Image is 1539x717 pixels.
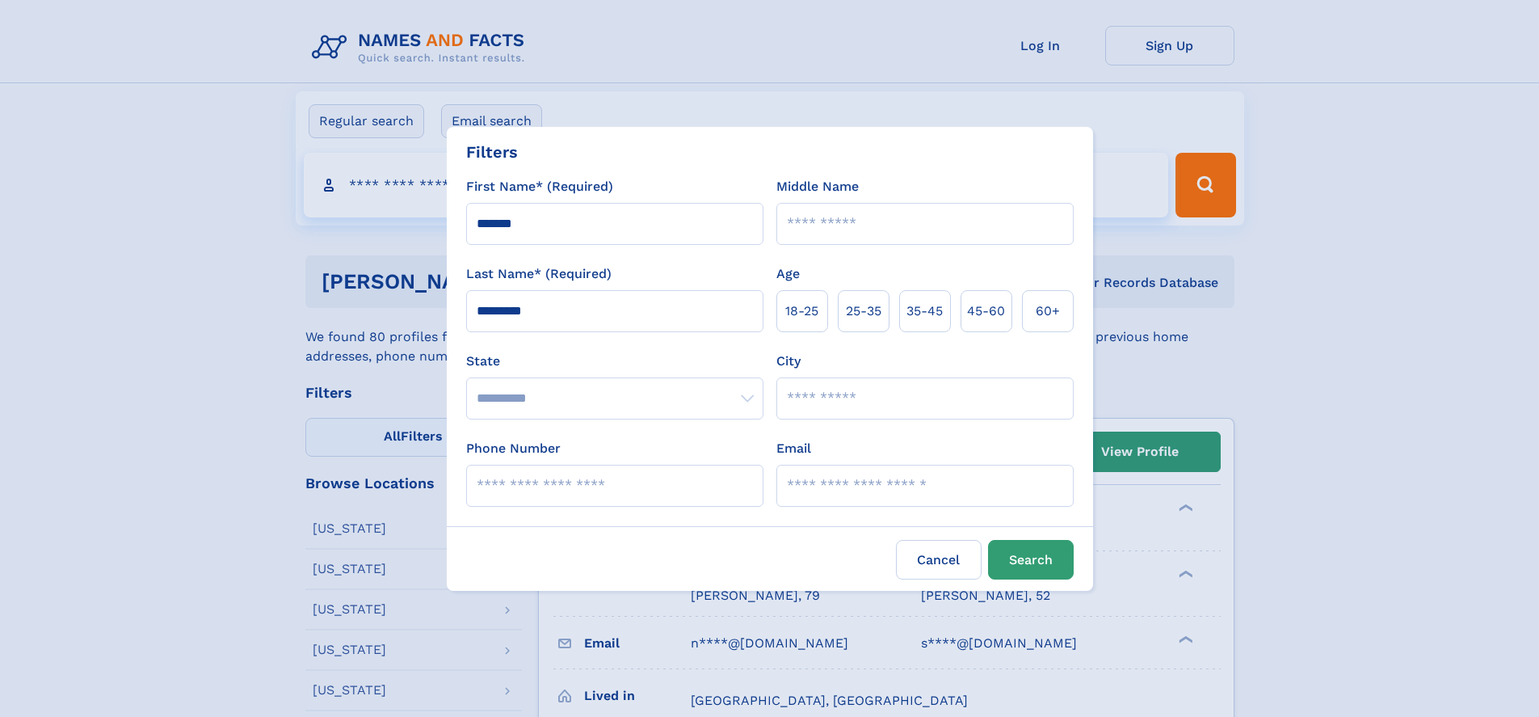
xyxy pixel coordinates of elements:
[846,302,881,321] span: 25‑35
[466,177,613,196] label: First Name* (Required)
[776,439,811,458] label: Email
[906,302,943,321] span: 35‑45
[896,540,982,580] label: Cancel
[466,140,518,164] div: Filters
[988,540,1074,580] button: Search
[967,302,1005,321] span: 45‑60
[776,177,859,196] label: Middle Name
[776,264,800,284] label: Age
[785,302,818,321] span: 18‑25
[466,352,763,371] label: State
[466,264,612,284] label: Last Name* (Required)
[776,352,801,371] label: City
[466,439,561,458] label: Phone Number
[1036,302,1060,321] span: 60+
